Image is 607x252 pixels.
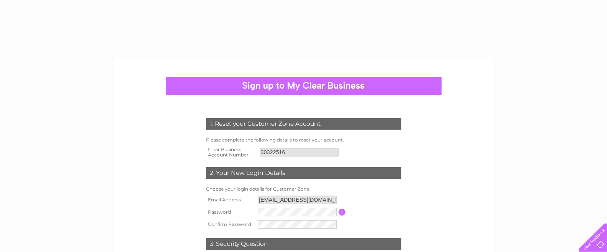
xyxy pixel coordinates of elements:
th: Password [204,206,256,218]
th: Confirm Password [204,218,256,231]
div: 3. Security Question [206,238,401,250]
input: Information [339,209,346,216]
div: 1. Reset your Customer Zone Account [206,118,401,130]
th: Email Address [204,194,256,206]
td: Choose your login details for Customer Zone. [204,184,403,194]
th: Clear Business Account Number [204,145,258,160]
div: 2. Your New Login Details [206,167,401,179]
td: Please complete the following details to reset your account. [204,135,403,145]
